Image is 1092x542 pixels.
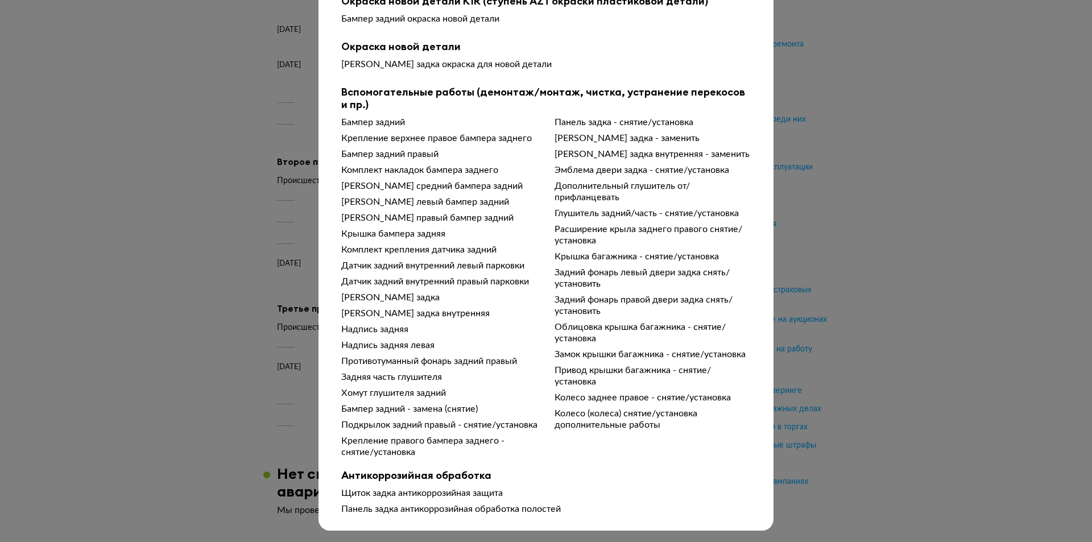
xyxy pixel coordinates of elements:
[341,435,537,458] div: Крепление правого бампера заднего - снятие/установка
[341,148,537,160] div: Бампер задний правый
[341,86,751,111] b: Вспомогательные работы (демонтаж/монтаж, чистка, устранение перекосов и пр.)
[341,133,537,144] div: Крепление верхнее правое бампера заднего
[341,503,751,515] div: Панель задка антикоррозийная обработка полостей
[341,212,537,224] div: [PERSON_NAME] правый бампер задний
[555,117,751,128] div: Панель задка - снятие/установка
[555,365,751,387] div: Привод крышки багажника - снятие/установка
[555,180,751,203] div: Дополнительный глушитель от/прифланцевать
[555,224,751,246] div: Расширение крыла заднего правого снятие/установка
[555,208,751,219] div: Глушитель задний/часть - снятие/установка
[341,292,537,303] div: [PERSON_NAME] задка
[341,180,537,192] div: [PERSON_NAME] средний бампера задний
[341,469,751,482] b: Антикоррозийная обработка
[555,148,751,160] div: [PERSON_NAME] задка внутренняя - заменить
[555,251,751,262] div: Крышка багажника - снятие/установка
[341,228,537,239] div: Крышка бампера задняя
[555,133,751,144] div: [PERSON_NAME] задка - заменить
[341,276,537,287] div: Датчик задний внутренний правый парковки
[555,392,751,403] div: Колесо заднее правое - снятие/установка
[341,164,537,176] div: Комплект накладок бампера заднего
[341,40,751,53] b: Окраска новой детали
[341,387,537,399] div: Хомут глушителя задний
[341,117,537,128] div: Бампер задний
[555,164,751,176] div: Эмблема двери задка - снятие/установка
[341,324,537,335] div: Надпись задняя
[341,419,537,431] div: Подкрылок задний правый - снятие/установка
[341,340,537,351] div: Надпись задняя левая
[341,59,751,70] div: [PERSON_NAME] задка окраска для новой детали
[555,267,751,289] div: Задний фонарь левый двери задка снять/установить
[341,196,537,208] div: [PERSON_NAME] левый бампер задний
[555,349,751,360] div: Замок крышки багажника - снятие/установка
[555,294,751,317] div: Задний фонарь правой двери задка снять/установить
[341,244,537,255] div: Комплект крепления датчика задний
[341,355,537,367] div: Противотуманный фонарь задний правый
[341,403,537,415] div: Бампер задний - замена (снятие)
[555,321,751,344] div: Облицовка крышка багажника - снятие/установка
[341,308,537,319] div: [PERSON_NAME] задка внутренняя
[341,487,751,499] div: Щиток задка антикоррозийная защита
[341,260,537,271] div: Датчик задний внутренний левый парковки
[555,408,751,431] div: Колесо (колеса) снятие/установка дополнительные работы
[341,13,751,24] div: Бампер задний окраска новой детали
[341,371,537,383] div: Задняя часть глушителя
